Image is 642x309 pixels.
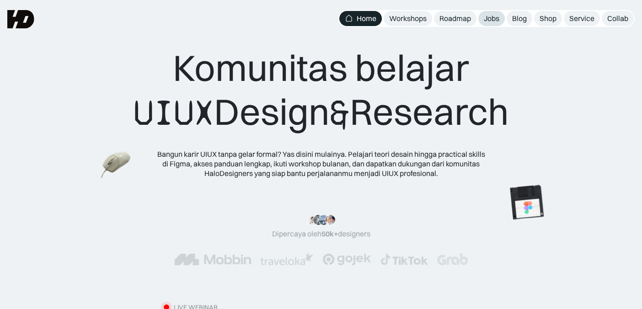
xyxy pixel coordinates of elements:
[330,91,350,135] span: &
[534,11,562,26] a: Shop
[321,229,338,238] span: 50k+
[569,14,594,23] div: Service
[607,14,628,23] div: Collab
[134,46,509,135] div: Komunitas belajar Design Research
[357,14,376,23] div: Home
[602,11,634,26] a: Collab
[507,11,532,26] a: Blog
[384,11,432,26] a: Workshops
[339,11,382,26] a: Home
[272,229,370,239] div: Dipercaya oleh designers
[156,149,486,178] div: Bangun karir UIUX tanpa gelar formal? Yas disini mulainya. Pelajari teori desain hingga practical...
[434,11,476,26] a: Roadmap
[484,14,499,23] div: Jobs
[512,14,527,23] div: Blog
[478,11,505,26] a: Jobs
[540,14,556,23] div: Shop
[134,91,214,135] span: UIUX
[439,14,471,23] div: Roadmap
[564,11,600,26] a: Service
[389,14,427,23] div: Workshops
